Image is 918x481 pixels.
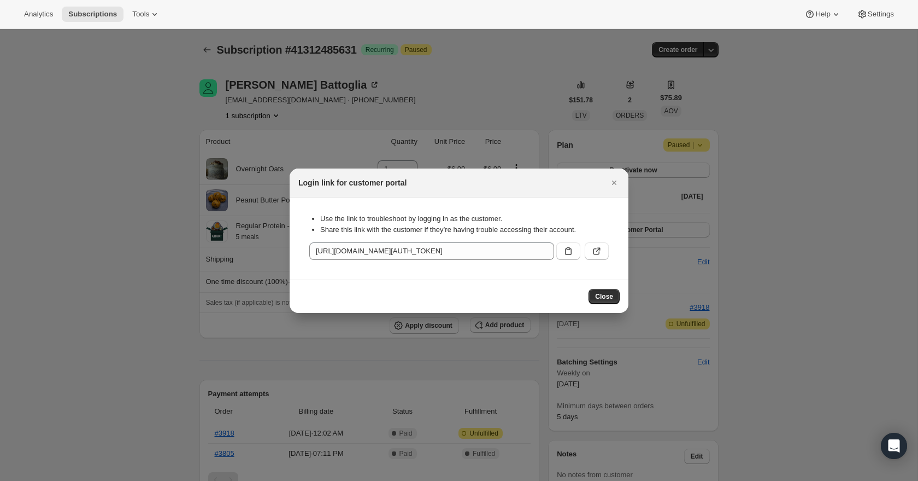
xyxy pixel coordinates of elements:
button: Close [607,175,622,190]
button: Analytics [17,7,60,22]
button: Subscriptions [62,7,123,22]
span: Close [595,292,613,301]
span: Subscriptions [68,10,117,19]
span: Tools [132,10,149,19]
button: Settings [850,7,901,22]
button: Tools [126,7,167,22]
span: Settings [868,10,894,19]
span: Analytics [24,10,53,19]
h2: Login link for customer portal [298,177,407,188]
div: Open Intercom Messenger [881,433,907,459]
button: Close [589,289,620,304]
button: Help [798,7,848,22]
li: Share this link with the customer if they’re having trouble accessing their account. [320,224,609,235]
span: Help [815,10,830,19]
li: Use the link to troubleshoot by logging in as the customer. [320,213,609,224]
